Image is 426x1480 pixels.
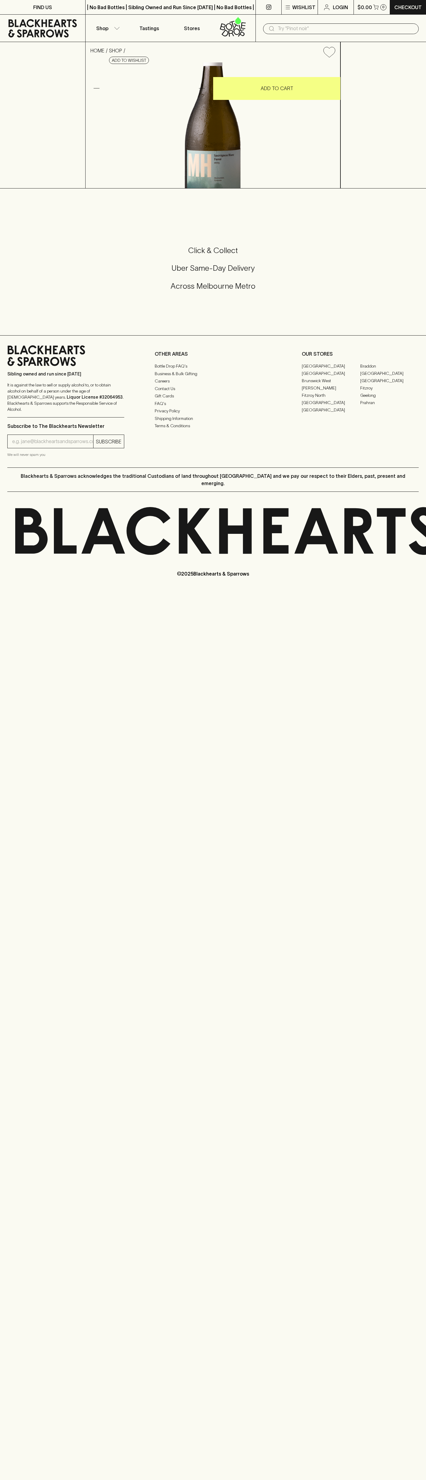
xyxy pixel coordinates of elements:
a: Fitzroy [360,384,419,392]
a: [GEOGRAPHIC_DATA] [302,399,360,406]
button: Add to wishlist [109,57,149,64]
a: Stores [171,15,213,42]
a: Tastings [128,15,171,42]
a: [GEOGRAPHIC_DATA] [360,370,419,377]
p: OTHER AREAS [155,350,272,358]
p: Subscribe to The Blackhearts Newsletter [7,422,124,430]
a: FAQ's [155,400,272,407]
div: Call to action block [7,221,419,323]
a: Privacy Policy [155,407,272,415]
p: Stores [184,25,200,32]
p: FIND US [33,4,52,11]
a: Braddon [360,362,419,370]
h5: Across Melbourne Metro [7,281,419,291]
p: $0.00 [357,4,372,11]
a: Prahran [360,399,419,406]
h5: Uber Same-Day Delivery [7,263,419,273]
a: Careers [155,378,272,385]
p: Blackhearts & Sparrows acknowledges the traditional Custodians of land throughout [GEOGRAPHIC_DAT... [12,472,414,487]
a: [GEOGRAPHIC_DATA] [360,377,419,384]
p: Shop [96,25,108,32]
p: Tastings [139,25,159,32]
a: [PERSON_NAME] [302,384,360,392]
p: Login [333,4,348,11]
p: SUBSCRIBE [96,438,121,445]
a: Contact Us [155,385,272,392]
input: Try "Pinot noir" [278,24,414,33]
a: Geelong [360,392,419,399]
p: Wishlist [292,4,315,11]
a: Terms & Conditions [155,422,272,430]
p: Sibling owned and run since [DATE] [7,371,124,377]
p: It is against the law to sell or supply alcohol to, or to obtain alcohol on behalf of a person un... [7,382,124,412]
a: Fitzroy North [302,392,360,399]
p: OUR STORES [302,350,419,358]
a: Shipping Information [155,415,272,422]
a: HOME [90,48,104,53]
a: Gift Cards [155,393,272,400]
a: Bottle Drop FAQ's [155,363,272,370]
strong: Liquor License #32064953 [67,395,123,400]
a: Brunswick West [302,377,360,384]
img: 40104.png [86,62,340,188]
a: [GEOGRAPHIC_DATA] [302,406,360,414]
p: ADD TO CART [261,85,293,92]
p: We will never spam you [7,452,124,458]
h5: Click & Collect [7,245,419,255]
a: [GEOGRAPHIC_DATA] [302,362,360,370]
button: Shop [86,15,128,42]
button: Add to wishlist [321,44,338,60]
input: e.g. jane@blackheartsandsparrows.com.au [12,437,93,446]
a: SHOP [109,48,122,53]
a: [GEOGRAPHIC_DATA] [302,370,360,377]
p: Checkout [394,4,422,11]
button: ADD TO CART [213,77,340,100]
a: Business & Bulk Gifting [155,370,272,377]
button: SUBSCRIBE [93,435,124,448]
p: 0 [382,5,385,9]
